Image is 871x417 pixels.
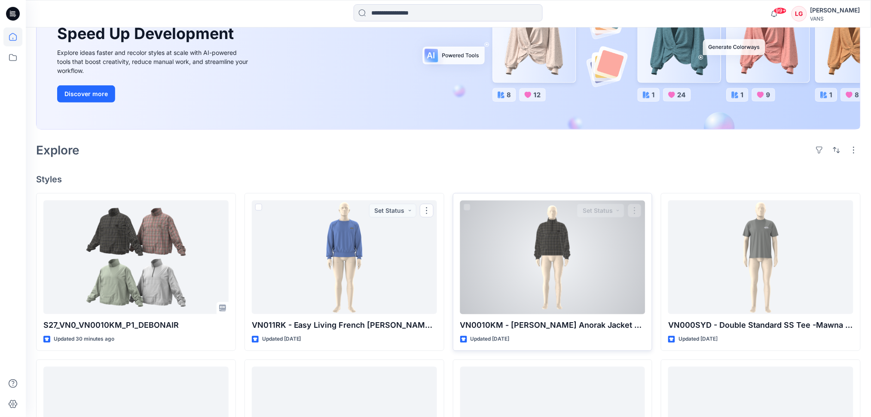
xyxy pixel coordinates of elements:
p: VN000SYD - Double Standard SS Tee -Mawna Fashions Limited DBL [668,319,853,331]
p: Updated [DATE] [678,335,718,344]
a: VN000SYD - Double Standard SS Tee -Mawna Fashions Limited DBL [668,200,853,314]
h2: Explore [36,143,79,157]
div: Explore ideas faster and recolor styles at scale with AI-powered tools that boost creativity, red... [57,48,251,75]
div: [PERSON_NAME] [810,5,860,15]
p: S27_VN0_VN0010KM_P1_DEBONAIR [43,319,229,331]
a: VN0010KM - Duncan Anorak Jacket -Debonair [460,200,645,314]
a: Discover more [57,85,251,103]
p: Updated 30 minutes ago [54,335,114,344]
p: Updated [DATE] [262,335,301,344]
button: Discover more [57,85,115,103]
h4: Styles [36,174,861,184]
span: 99+ [774,7,787,14]
p: VN0010KM - [PERSON_NAME] Anorak Jacket -Debonair [460,319,645,331]
a: VN011RK - Easy Living French Terry Crew -Mawna Fashions Limited DBL [252,200,437,314]
a: S27_VN0_VN0010KM_P1_DEBONAIR [43,200,229,314]
div: LG [792,6,807,21]
div: VANS [810,15,860,22]
p: VN011RK - Easy Living French [PERSON_NAME] Crew -Mawna Fashions Limited DBL [252,319,437,331]
p: Updated [DATE] [471,335,510,344]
